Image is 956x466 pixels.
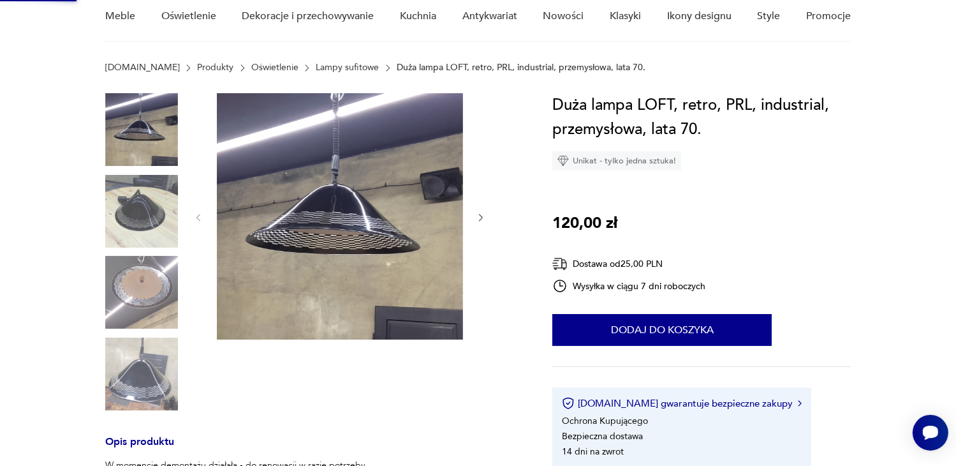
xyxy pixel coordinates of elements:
iframe: Smartsupp widget button [913,415,948,451]
img: Zdjęcie produktu Duża lampa LOFT, retro, PRL, industrial, przemysłowa, lata 70. [105,256,178,329]
li: Ochrona Kupującego [562,415,648,427]
img: Ikona certyfikatu [562,397,575,410]
a: [DOMAIN_NAME] [105,63,180,73]
img: Ikona dostawy [552,256,568,272]
a: Lampy sufitowe [316,63,379,73]
div: Unikat - tylko jedna sztuka! [552,151,681,170]
h1: Duża lampa LOFT, retro, PRL, industrial, przemysłowa, lata 70. [552,93,851,142]
img: Zdjęcie produktu Duża lampa LOFT, retro, PRL, industrial, przemysłowa, lata 70. [217,93,463,340]
img: Zdjęcie produktu Duża lampa LOFT, retro, PRL, industrial, przemysłowa, lata 70. [105,93,178,166]
button: Dodaj do koszyka [552,314,772,346]
p: Duża lampa LOFT, retro, PRL, industrial, przemysłowa, lata 70. [397,63,645,73]
img: Zdjęcie produktu Duża lampa LOFT, retro, PRL, industrial, przemysłowa, lata 70. [105,175,178,248]
div: Dostawa od 25,00 PLN [552,256,705,272]
img: Ikona strzałki w prawo [798,400,802,407]
p: 120,00 zł [552,211,617,236]
a: Oświetlenie [251,63,298,73]
img: Ikona diamentu [557,155,569,167]
h3: Opis produktu [105,438,522,459]
div: Wysyłka w ciągu 7 dni roboczych [552,278,705,294]
img: Zdjęcie produktu Duża lampa LOFT, retro, PRL, industrial, przemysłowa, lata 70. [105,338,178,410]
a: Produkty [197,63,233,73]
li: 14 dni na zwrot [562,446,624,458]
li: Bezpieczna dostawa [562,430,643,442]
button: [DOMAIN_NAME] gwarantuje bezpieczne zakupy [562,397,801,410]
